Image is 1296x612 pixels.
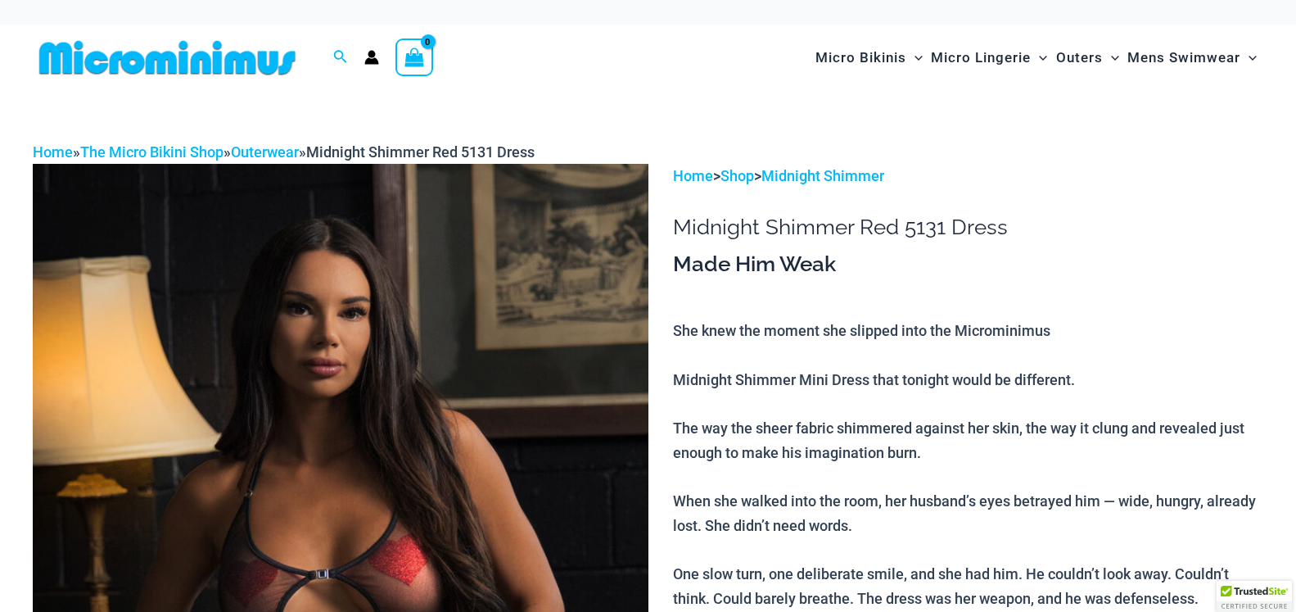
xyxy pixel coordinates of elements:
[811,33,927,83] a: Micro BikinisMenu ToggleMenu Toggle
[906,37,923,79] span: Menu Toggle
[333,48,348,68] a: Search icon link
[1031,37,1047,79] span: Menu Toggle
[1052,33,1123,83] a: OutersMenu ToggleMenu Toggle
[33,143,73,161] a: Home
[673,167,713,184] a: Home
[720,167,754,184] a: Shop
[306,143,535,161] span: Midnight Shimmer Red 5131 Dress
[1123,33,1261,83] a: Mens SwimwearMenu ToggleMenu Toggle
[80,143,224,161] a: The Micro Bikini Shop
[815,37,906,79] span: Micro Bikinis
[1103,37,1119,79] span: Menu Toggle
[395,39,433,76] a: View Shopping Cart, empty
[231,143,299,161] a: Outerwear
[673,164,1263,188] p: > >
[33,39,302,76] img: MM SHOP LOGO FLAT
[1217,581,1292,612] div: TrustedSite Certified
[761,167,884,184] a: Midnight Shimmer
[927,33,1051,83] a: Micro LingerieMenu ToggleMenu Toggle
[809,30,1263,85] nav: Site Navigation
[364,50,379,65] a: Account icon link
[33,143,535,161] span: » » »
[1240,37,1257,79] span: Menu Toggle
[673,251,1263,279] h3: Made Him Weak
[931,37,1031,79] span: Micro Lingerie
[1056,37,1103,79] span: Outers
[673,215,1263,240] h1: Midnight Shimmer Red 5131 Dress
[1127,37,1240,79] span: Mens Swimwear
